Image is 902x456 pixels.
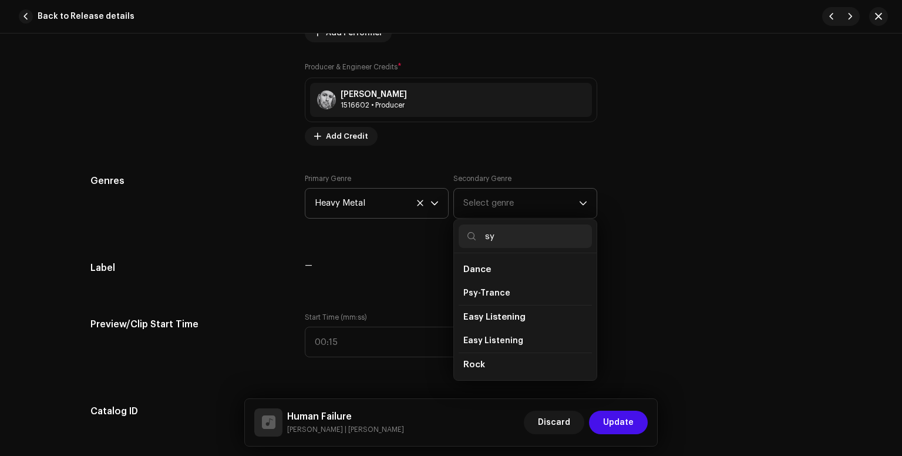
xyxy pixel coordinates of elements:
span: — [305,261,312,270]
span: Select genre [463,189,579,218]
div: [PERSON_NAME] [341,90,407,99]
small: Producer & Engineer Credits [305,63,398,71]
div: Producer [341,100,407,110]
small: Human Failure [287,424,404,435]
span: Update [603,411,634,434]
h5: Human Failure [287,410,404,424]
h5: Preview/Clip Start Time [90,313,286,336]
h5: Catalog ID [90,400,286,423]
div: dropdown trigger [579,189,587,218]
button: Update [589,411,648,434]
label: Primary Genre [305,174,351,183]
span: Easy Listening [463,335,523,347]
span: Psy-Trance [463,287,510,299]
li: Psychedelic [459,377,592,400]
button: Add Credit [305,127,378,146]
div: dropdown trigger [430,189,439,218]
h5: Genres [90,174,286,188]
li: Easy Listening [459,329,592,353]
span: Dance [463,265,491,274]
label: Start Time (mm:ss) [305,313,597,322]
span: Heavy Metal [315,189,430,218]
ul: Option List [454,253,597,405]
h5: Label [90,261,286,275]
span: Add Credit [326,125,368,148]
label: Secondary Genre [453,174,511,183]
span: Easy Listening [463,313,526,321]
li: Psy-Trance [459,281,592,305]
button: Discard [524,411,584,434]
span: Discard [538,411,570,434]
input: 00:15 [305,327,597,357]
span: Rock [463,360,485,369]
img: 812802f4-cb50-4f12-bd22-33173d228b07 [317,90,336,109]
